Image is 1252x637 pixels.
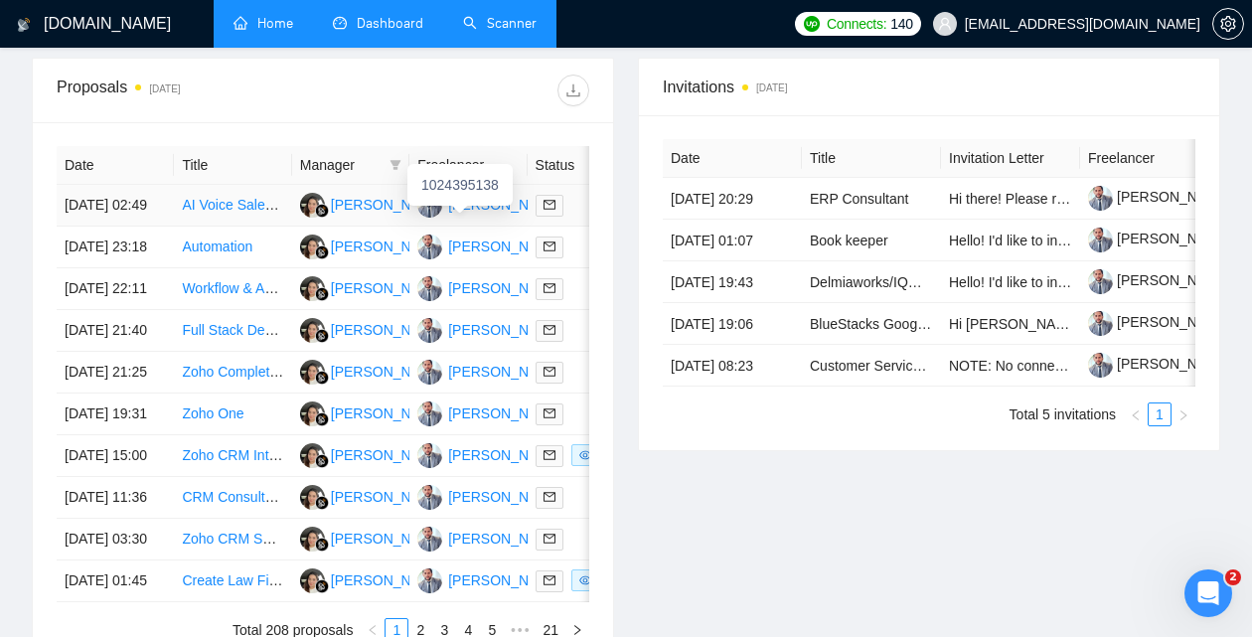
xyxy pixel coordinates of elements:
img: c128VkDH7nOSrgLsgoVzFIzKqlqPuQqZ0JIDOyngEqnG2OHNurPRCTTB88-0k3y03h [1088,186,1113,211]
div: [PERSON_NAME] [331,528,445,550]
div: [PERSON_NAME] [448,486,562,508]
span: 140 [890,13,912,35]
div: [PERSON_NAME] [331,236,445,257]
span: user [938,17,952,31]
a: AS[PERSON_NAME] [417,488,562,504]
button: download [557,75,589,106]
th: Title [174,146,291,185]
td: [DATE] 01:07 [663,220,802,261]
div: [PERSON_NAME] [331,444,445,466]
img: LA [300,568,325,593]
img: LA [300,276,325,301]
a: [PERSON_NAME] [1088,356,1231,372]
img: AS [417,443,442,468]
td: [DATE] 03:30 [57,519,174,560]
a: LA[PERSON_NAME] [300,363,445,379]
img: LA [300,235,325,259]
div: [PERSON_NAME] [448,236,562,257]
a: LA[PERSON_NAME] [300,571,445,587]
a: ERP Consultant [810,191,908,207]
span: filter [390,159,401,171]
button: setting [1212,8,1244,40]
td: [DATE] 08:23 [663,345,802,387]
span: dashboard [333,16,347,30]
a: [PERSON_NAME] [1088,231,1231,246]
a: Book keeper [810,233,888,248]
td: [DATE] 11:36 [57,477,174,519]
th: Manager [292,146,409,185]
th: Title [802,139,941,178]
td: Workflow & Automation Developer [174,268,291,310]
td: [DATE] 02:49 [57,185,174,227]
img: gigradar-bm.png [315,329,329,343]
span: left [1130,409,1142,421]
a: LA[PERSON_NAME] [300,488,445,504]
div: [PERSON_NAME] [448,528,562,550]
span: eye [579,574,591,586]
a: Automation [182,239,252,254]
a: 1 [1149,403,1171,425]
th: Invitation Letter [941,139,1080,178]
div: [PERSON_NAME] [331,569,445,591]
a: AS[PERSON_NAME] [417,196,562,212]
a: homeHome [234,15,293,32]
img: c128VkDH7nOSrgLsgoVzFIzKqlqPuQqZ0JIDOyngEqnG2OHNurPRCTTB88-0k3y03h [1088,311,1113,336]
a: AS[PERSON_NAME] [417,238,562,253]
img: AS [417,235,442,259]
img: AS [417,318,442,343]
td: CRM Consultant [174,477,291,519]
span: eye [579,449,591,461]
td: [DATE] 01:45 [57,560,174,602]
img: c128VkDH7nOSrgLsgoVzFIzKqlqPuQqZ0JIDOyngEqnG2OHNurPRCTTB88-0k3y03h [1088,269,1113,294]
td: Full Stack Developer (Backend-Focused) – SaaS Platform [174,310,291,352]
a: [PERSON_NAME] [1088,189,1231,205]
td: Zoho CRM Setup & Optimization for MSP Business [174,519,291,560]
td: [DATE] 19:31 [57,394,174,435]
img: LA [300,193,325,218]
th: Date [663,139,802,178]
a: LA[PERSON_NAME] [300,238,445,253]
img: gigradar-bm.png [315,204,329,218]
span: Manager [300,154,382,176]
a: AS[PERSON_NAME] [417,279,562,295]
a: Zoho CRM Setup & Optimization for MSP Business [182,531,498,547]
button: left [1124,402,1148,426]
img: LA [300,527,325,552]
span: mail [544,407,555,419]
span: right [571,624,583,636]
a: AS[PERSON_NAME] [417,404,562,420]
a: LA[PERSON_NAME] [300,196,445,212]
a: AS[PERSON_NAME] [417,363,562,379]
img: AS [417,568,442,593]
img: AS [417,276,442,301]
a: AS[PERSON_NAME] [417,530,562,546]
td: Automation [174,227,291,268]
td: ERP Consultant [802,178,941,220]
th: Freelancer [1080,139,1219,178]
span: 2 [1225,569,1241,585]
td: Zoho CRM Integration Specialist for Apollo Data Enrichment [174,435,291,477]
li: Next Page [1172,402,1195,426]
td: Zoho Complete Setup [174,352,291,394]
time: [DATE] [756,82,787,93]
td: Customer Service and Tech Support - Customer Support for Learning and Development [802,345,941,387]
span: filter [386,150,405,180]
a: AS[PERSON_NAME] [417,321,562,337]
td: [DATE] 19:43 [663,261,802,303]
td: [DATE] 19:06 [663,303,802,345]
th: Freelancer [409,146,527,185]
div: [PERSON_NAME] [331,361,445,383]
a: LA[PERSON_NAME] [300,321,445,337]
td: Create Law Firm Welcome Packet For Client in ZOHO Show [174,560,291,602]
img: gigradar-bm.png [315,371,329,385]
img: gigradar-bm.png [315,245,329,259]
img: upwork-logo.png [804,16,820,32]
button: right [1172,402,1195,426]
div: [PERSON_NAME] [331,486,445,508]
a: [PERSON_NAME] [1088,272,1231,288]
a: AI Voice Sales Agent Platform Development [182,197,452,213]
time: [DATE] [149,83,180,94]
a: [PERSON_NAME] [1088,314,1231,330]
img: gigradar-bm.png [315,538,329,552]
div: [PERSON_NAME] [331,402,445,424]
